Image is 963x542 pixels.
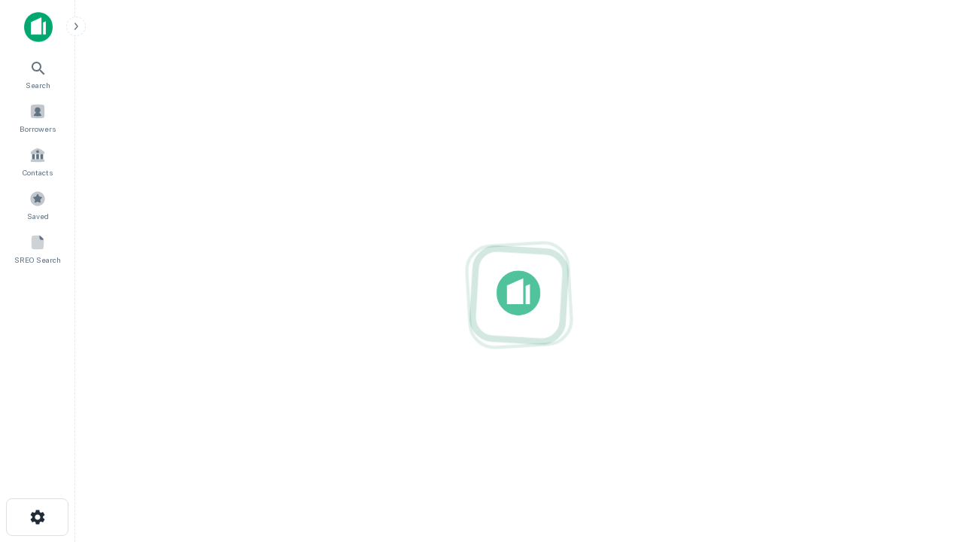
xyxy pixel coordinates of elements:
span: Search [26,79,50,91]
span: Borrowers [20,123,56,135]
a: Saved [5,184,71,225]
iframe: Chat Widget [888,422,963,494]
span: Saved [27,210,49,222]
a: Search [5,53,71,94]
a: SREO Search [5,228,71,269]
img: capitalize-icon.png [24,12,53,42]
a: Contacts [5,141,71,181]
span: Contacts [23,166,53,178]
a: Borrowers [5,97,71,138]
span: SREO Search [14,254,61,266]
